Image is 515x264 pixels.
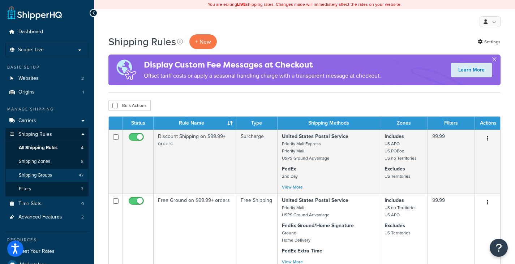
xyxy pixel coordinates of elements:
[154,117,236,130] th: Rule Name : activate to sort column ascending
[123,117,154,130] th: Status
[385,165,405,173] strong: Excludes
[81,214,84,220] span: 2
[5,169,89,182] a: Shipping Groups 47
[5,128,89,141] a: Shipping Rules
[5,197,89,211] li: Time Slots
[385,204,417,218] small: US no Territories US APO
[5,72,89,85] li: Websites
[282,173,298,179] small: 2nd Day
[5,86,89,99] a: Origins 1
[5,128,89,196] li: Shipping Rules
[5,211,89,224] li: Advanced Features
[108,35,176,49] h1: Shipping Rules
[282,247,322,255] strong: FedEx Extra Time
[154,130,236,194] td: Discount Shipping on $99.99+ orders
[19,186,31,192] span: Filters
[18,47,44,53] span: Scope: Live
[5,245,89,258] a: Test Your Rates
[18,131,52,138] span: Shipping Rules
[18,75,39,82] span: Websites
[428,117,475,130] th: Filters
[5,211,89,224] a: Advanced Features 2
[282,230,310,243] small: Ground Home Delivery
[18,29,43,35] span: Dashboard
[282,222,354,229] strong: FedEx Ground/Home Signature
[82,89,84,95] span: 1
[385,222,405,229] strong: Excludes
[236,117,278,130] th: Type
[5,169,89,182] li: Shipping Groups
[236,130,278,194] td: Surcharge
[428,130,475,194] td: 99.99
[380,117,428,130] th: Zones
[79,172,83,178] span: 47
[19,145,57,151] span: All Shipping Rules
[189,34,217,49] p: + New
[282,165,296,173] strong: FedEx
[5,141,89,155] li: All Shipping Rules
[282,184,303,190] a: View More
[144,71,381,81] p: Offset tariff costs or apply a seasonal handling charge with a transparent message at checkout.
[5,155,89,168] a: Shipping Zones 8
[20,248,55,255] span: Test Your Rates
[81,145,83,151] span: 4
[278,117,380,130] th: Shipping Methods
[8,5,62,20] a: ShipperHQ Home
[5,182,89,196] a: Filters 3
[282,196,348,204] strong: United States Postal Service
[5,72,89,85] a: Websites 2
[5,155,89,168] li: Shipping Zones
[5,141,89,155] a: All Shipping Rules 4
[144,59,381,71] h4: Display Custom Fee Messages at Checkout
[490,239,508,257] button: Open Resource Center
[5,114,89,127] a: Carriers
[385,140,417,161] small: US APO US POBox US no Territories
[19,159,50,165] span: Shipping Zones
[451,63,492,77] a: Learn More
[81,201,84,207] span: 0
[282,133,348,140] strong: United States Postal Service
[18,89,35,95] span: Origins
[237,1,246,8] b: LIVE
[19,172,52,178] span: Shipping Groups
[385,196,404,204] strong: Includes
[5,182,89,196] li: Filters
[5,25,89,39] a: Dashboard
[5,197,89,211] a: Time Slots 0
[385,173,411,179] small: US Territories
[18,214,62,220] span: Advanced Features
[18,118,36,124] span: Carriers
[5,86,89,99] li: Origins
[5,106,89,112] div: Manage Shipping
[282,140,330,161] small: Priority Mail Express Priority Mail USPS Ground Advantage
[385,230,411,236] small: US Territories
[385,133,404,140] strong: Includes
[108,100,151,111] button: Bulk Actions
[81,186,83,192] span: 3
[18,201,42,207] span: Time Slots
[5,64,89,70] div: Basic Setup
[478,37,501,47] a: Settings
[81,75,84,82] span: 2
[5,237,89,243] div: Resources
[475,117,500,130] th: Actions
[108,55,144,85] img: duties-banner-06bc72dcb5fe05cb3f9472aba00be2ae8eb53ab6f0d8bb03d382ba314ac3c341.png
[81,159,83,165] span: 8
[282,204,330,218] small: Priority Mail USPS Ground Advantage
